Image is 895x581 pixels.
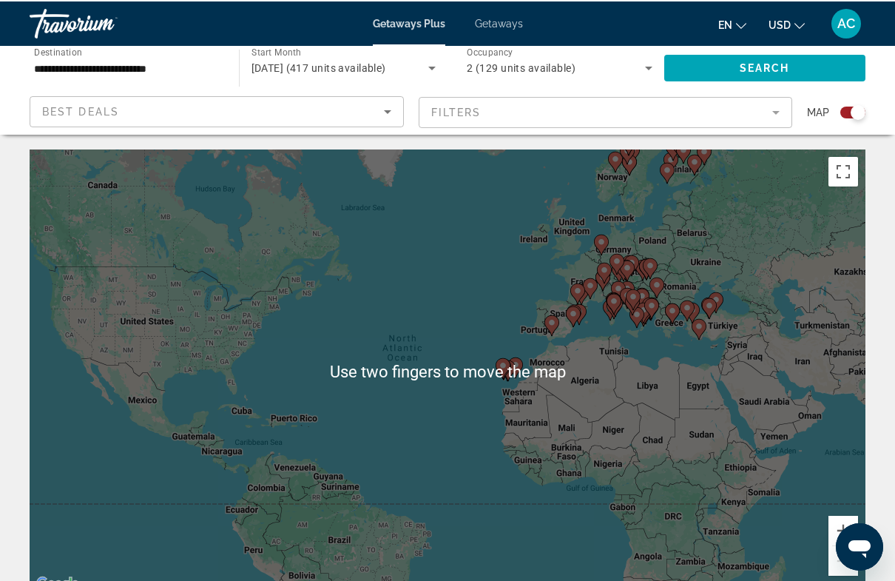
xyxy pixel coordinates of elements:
span: Best Deals [42,104,119,116]
mat-select: Sort by [42,101,391,119]
button: Change currency [769,13,805,34]
button: Zoom out [828,545,858,574]
span: Destination [34,45,82,56]
span: en [718,18,732,30]
span: Search [740,61,790,73]
span: [DATE] (417 units available) [251,61,386,73]
span: USD [769,18,791,30]
button: Change language [718,13,746,34]
span: Occupancy [467,46,513,56]
a: Travorium [30,3,178,41]
span: Map [807,101,829,121]
span: Start Month [251,46,301,56]
span: AC [837,15,855,30]
a: Getaways [475,16,523,28]
button: Zoom in [828,514,858,544]
a: Getaways Plus [373,16,445,28]
button: Toggle fullscreen view [828,155,858,185]
span: 2 (129 units available) [467,61,575,73]
button: Filter [419,95,793,127]
iframe: Button to launch messaging window [836,522,883,569]
button: User Menu [827,7,865,38]
button: Search [664,53,866,80]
